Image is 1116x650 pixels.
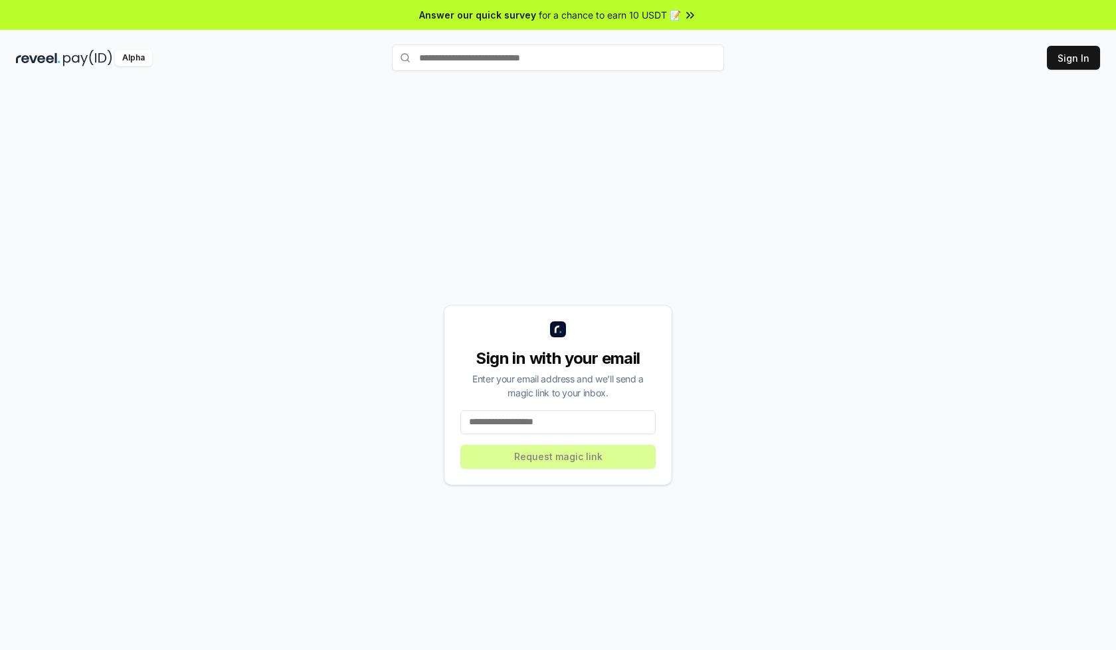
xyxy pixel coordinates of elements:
[539,8,681,22] span: for a chance to earn 10 USDT 📝
[1047,46,1100,70] button: Sign In
[16,50,60,66] img: reveel_dark
[115,50,152,66] div: Alpha
[550,321,566,337] img: logo_small
[460,348,656,369] div: Sign in with your email
[63,50,112,66] img: pay_id
[460,372,656,400] div: Enter your email address and we’ll send a magic link to your inbox.
[419,8,536,22] span: Answer our quick survey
